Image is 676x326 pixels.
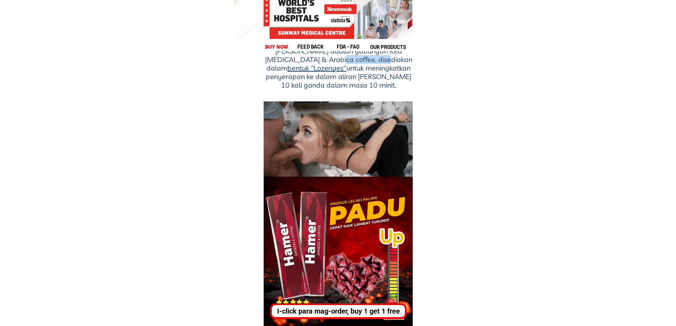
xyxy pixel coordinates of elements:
h1: our products [370,43,412,51]
div: I-click para mag-order, buy 1 get 1 free [270,306,402,316]
h1: fda - FAQ [337,43,377,51]
span: bentuk ''Lozenges'' [287,63,346,72]
h1: buy now [266,43,288,51]
h1: feed back [297,43,336,51]
h1: [PERSON_NAME] adalah gabungan Red [MEDICAL_DATA] & Arabica coffee, disediakan dalam untuk meningk... [265,47,412,89]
